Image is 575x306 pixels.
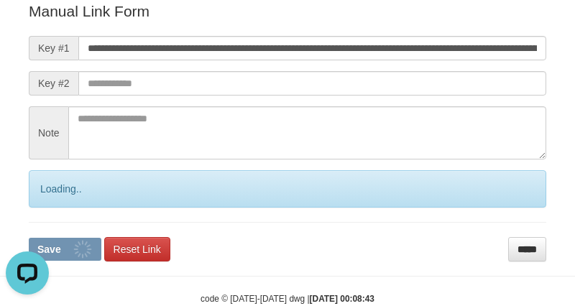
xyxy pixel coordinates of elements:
[6,6,49,49] button: Open LiveChat chat widget
[29,238,101,261] button: Save
[29,1,546,22] p: Manual Link Form
[29,71,78,96] span: Key #2
[114,244,161,255] span: Reset Link
[104,237,170,261] a: Reset Link
[29,36,78,60] span: Key #1
[29,170,546,208] div: Loading..
[37,244,61,255] span: Save
[310,294,374,304] strong: [DATE] 00:08:43
[29,106,68,159] span: Note
[201,294,374,304] small: code © [DATE]-[DATE] dwg |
